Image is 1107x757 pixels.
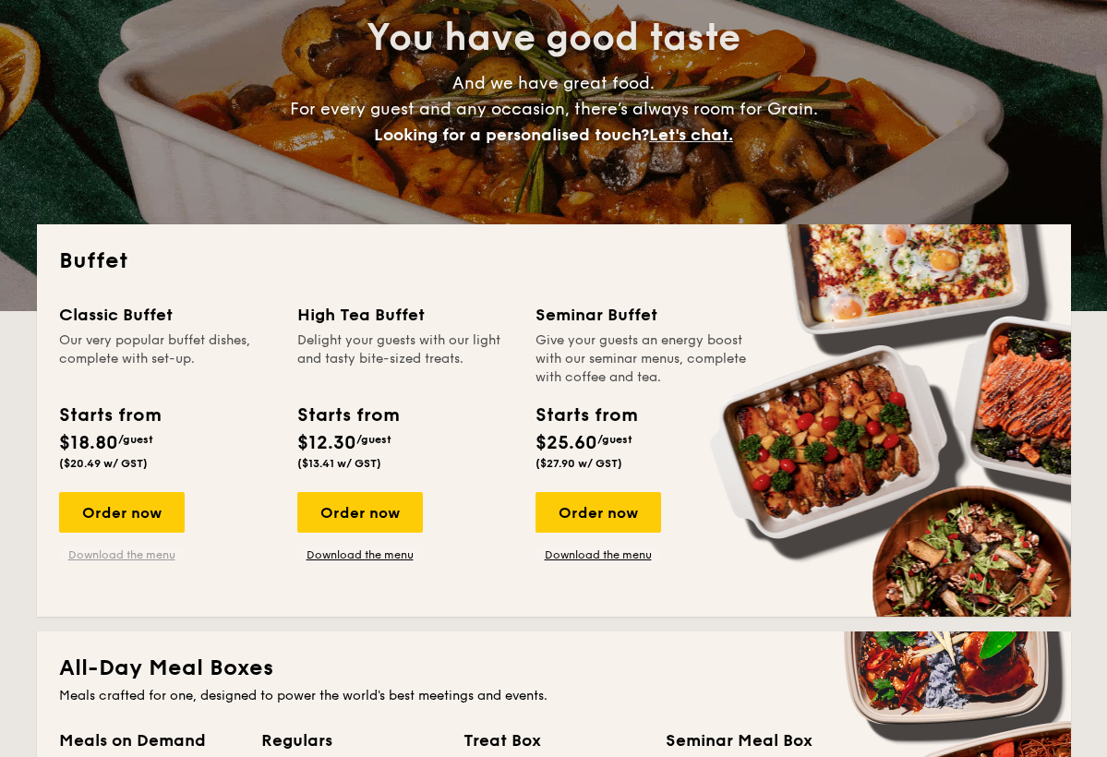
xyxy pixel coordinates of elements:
[59,302,275,328] div: Classic Buffet
[463,727,644,753] div: Treat Box
[666,727,846,753] div: Seminar Meal Box
[59,432,118,454] span: $18.80
[535,402,636,429] div: Starts from
[59,654,1049,683] h2: All-Day Meal Boxes
[597,433,632,446] span: /guest
[297,302,513,328] div: High Tea Buffet
[367,16,740,60] span: You have good taste
[356,433,391,446] span: /guest
[59,402,160,429] div: Starts from
[297,331,513,387] div: Delight your guests with our light and tasty bite-sized treats.
[297,492,423,533] div: Order now
[290,73,818,145] span: And we have great food. For every guest and any occasion, there’s always room for Grain.
[261,727,441,753] div: Regulars
[535,331,752,387] div: Give your guests an energy boost with our seminar menus, complete with coffee and tea.
[297,402,398,429] div: Starts from
[649,125,733,145] span: Let's chat.
[535,492,661,533] div: Order now
[535,302,752,328] div: Seminar Buffet
[535,457,622,470] span: ($27.90 w/ GST)
[374,125,649,145] span: Looking for a personalised touch?
[297,432,356,454] span: $12.30
[59,331,275,387] div: Our very popular buffet dishes, complete with set-up.
[535,547,661,562] a: Download the menu
[59,246,1049,276] h2: Buffet
[59,547,185,562] a: Download the menu
[118,433,153,446] span: /guest
[59,727,239,753] div: Meals on Demand
[297,547,423,562] a: Download the menu
[59,687,1049,705] div: Meals crafted for one, designed to power the world's best meetings and events.
[297,457,381,470] span: ($13.41 w/ GST)
[59,492,185,533] div: Order now
[535,432,597,454] span: $25.60
[59,457,148,470] span: ($20.49 w/ GST)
